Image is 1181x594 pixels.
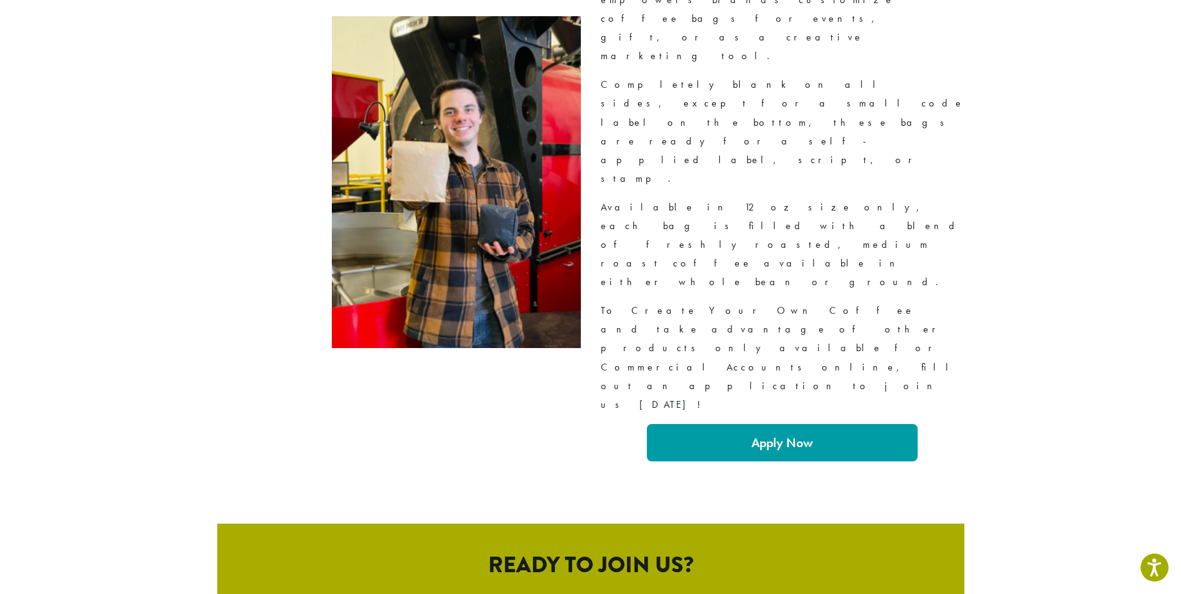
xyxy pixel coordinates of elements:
a: Apply Now [647,424,918,462]
p: Available in 12 oz size only, each bag is filled with a blend of freshly roasted, medium roast co... [601,198,964,291]
strong: Apply Now [751,435,813,451]
p: To Create Your Own Coffee and take advantage of other products only available for Commercial Acco... [601,301,964,413]
p: Completely blank on all sides, except for a small code label on the bottom, these bags are ready ... [601,75,964,187]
